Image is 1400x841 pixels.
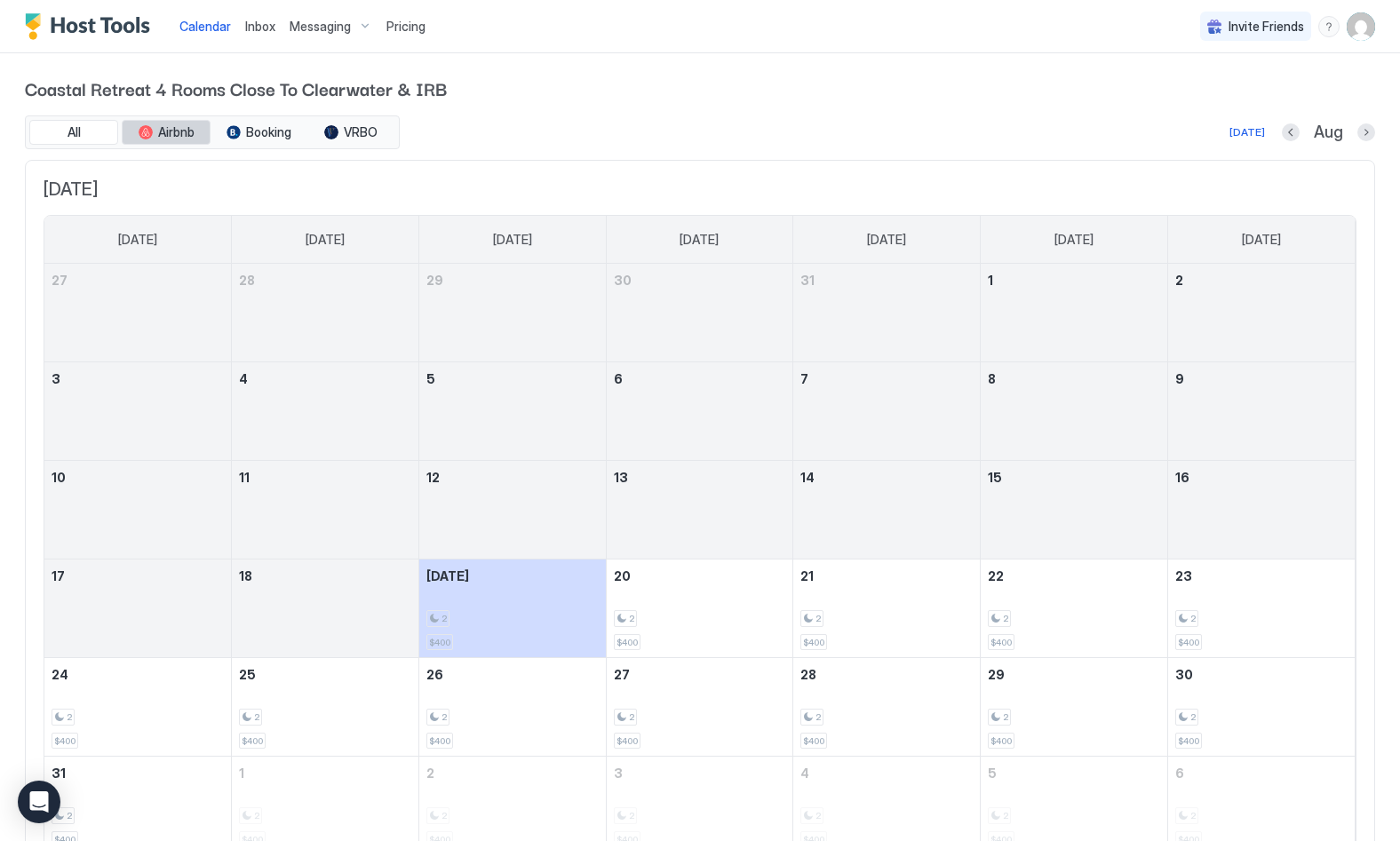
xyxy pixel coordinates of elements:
[29,120,118,145] button: All
[1178,637,1199,648] span: $400
[52,667,68,682] span: 24
[232,559,418,592] a: August 18, 2025
[25,13,158,40] a: Host Tools Logo
[680,232,719,248] span: [DATE]
[1003,613,1008,624] span: 2
[803,735,824,747] span: $400
[662,216,736,264] a: Wednesday
[1167,559,1355,658] td: August 23, 2025
[418,658,606,757] td: August 26, 2025
[239,371,248,386] span: 4
[607,362,793,395] a: August 6, 2025
[1357,123,1375,141] button: Next month
[44,559,231,592] a: August 17, 2025
[1229,124,1265,140] div: [DATE]
[606,658,793,757] td: August 27, 2025
[803,637,824,648] span: $400
[793,559,981,658] td: August 21, 2025
[232,461,418,494] a: August 11, 2025
[306,120,395,145] button: VRBO
[988,470,1002,485] span: 15
[614,470,628,485] span: 13
[1282,123,1300,141] button: Previous month
[607,461,793,494] a: August 13, 2025
[616,637,638,648] span: $400
[800,371,808,386] span: 7
[426,667,443,682] span: 26
[981,362,1168,461] td: August 8, 2025
[232,658,418,691] a: August 25, 2025
[44,658,232,757] td: August 24, 2025
[793,559,980,592] a: August 21, 2025
[1168,461,1355,494] a: August 16, 2025
[44,264,231,297] a: July 27, 2025
[44,362,231,395] a: August 3, 2025
[214,120,303,145] button: Booking
[52,568,65,583] span: 17
[981,461,1168,559] td: August 15, 2025
[614,667,630,682] span: 27
[981,461,1167,494] a: August 15, 2025
[981,757,1167,789] a: September 5, 2025
[25,115,400,149] div: tab-group
[344,124,378,140] span: VRBO
[614,568,631,583] span: 20
[232,362,419,461] td: August 4, 2025
[419,559,606,592] a: August 19, 2025
[607,559,793,592] a: August 20, 2025
[629,613,634,624] span: 2
[1168,264,1355,297] a: August 2, 2025
[44,362,232,461] td: August 3, 2025
[386,19,426,35] span: Pricing
[1190,711,1196,723] span: 2
[426,766,434,781] span: 2
[1175,568,1192,583] span: 23
[990,735,1012,747] span: $400
[246,124,291,140] span: Booking
[606,264,793,362] td: July 30, 2025
[239,667,256,682] span: 25
[607,658,793,691] a: August 27, 2025
[606,461,793,559] td: August 13, 2025
[419,461,606,494] a: August 12, 2025
[44,264,232,362] td: July 27, 2025
[232,264,419,362] td: July 28, 2025
[232,658,419,757] td: August 25, 2025
[44,658,231,691] a: August 24, 2025
[614,371,623,386] span: 6
[815,711,821,723] span: 2
[254,711,259,723] span: 2
[988,273,993,288] span: 1
[475,216,550,264] a: Tuesday
[418,559,606,658] td: August 19, 2025
[44,757,231,789] a: August 31, 2025
[800,470,815,485] span: 14
[242,735,263,747] span: $400
[179,19,231,34] span: Calendar
[1175,667,1193,682] span: 30
[306,232,345,248] span: [DATE]
[1227,122,1268,143] button: [DATE]
[441,613,447,624] span: 2
[988,568,1004,583] span: 22
[1167,362,1355,461] td: August 9, 2025
[1175,470,1189,485] span: 16
[1167,461,1355,559] td: August 16, 2025
[1175,273,1183,288] span: 2
[239,470,250,485] span: 11
[800,273,815,288] span: 31
[800,667,816,682] span: 28
[418,362,606,461] td: August 5, 2025
[1168,362,1355,395] a: August 9, 2025
[607,264,793,297] a: July 30, 2025
[793,362,980,395] a: August 7, 2025
[981,658,1168,757] td: August 29, 2025
[239,766,244,781] span: 1
[1168,658,1355,691] a: August 30, 2025
[232,264,418,297] a: July 28, 2025
[68,124,81,140] span: All
[44,559,232,658] td: August 17, 2025
[18,781,60,823] div: Open Intercom Messenger
[245,19,275,34] span: Inbox
[239,273,255,288] span: 28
